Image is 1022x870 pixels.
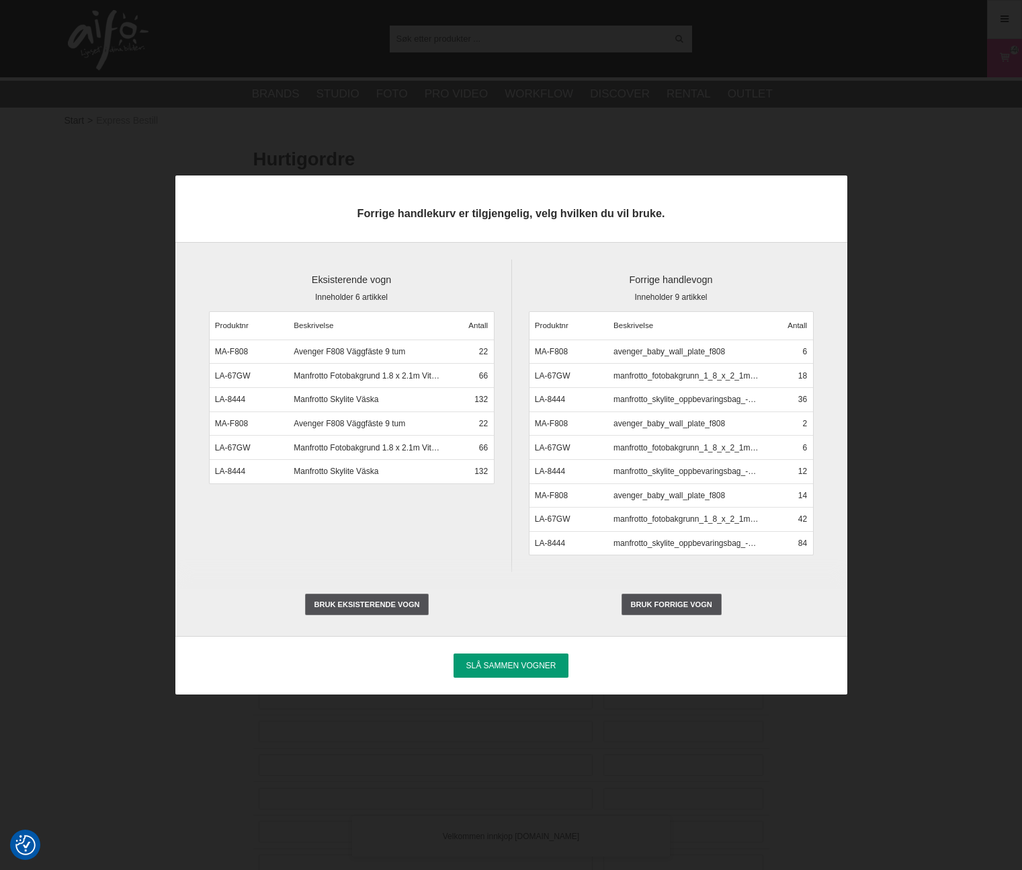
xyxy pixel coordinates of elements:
span: Beskrivelse [613,320,760,331]
span: 22 [452,418,488,430]
span: MA-F808 [535,489,603,502]
span: Avenger F808 Väggfäste 9 tum [294,346,440,358]
span: Beskrivelse [294,320,440,331]
span: MA-F808 [535,346,603,358]
span: LA-67GW [535,513,603,525]
span: LA-8444 [215,393,283,405]
label: Bruk eksisterende vogn [305,594,429,615]
span: manfrotto_fotobakgrunn_1_8_x_2_1m_hvit_gra [613,442,760,454]
span: manfrotto_skylite_oppbevaringsbag_-_bag [613,393,760,405]
span: Slå sammen vogner [466,661,556,670]
span: 12 [771,465,807,477]
span: 36 [771,393,807,405]
span: Inneholder 6 artikkel [209,291,495,303]
span: manfrotto_skylite_oppbevaringsbag_-_bag [613,465,760,477]
h3: Forrige handlekurv er tilgjengelig, velg hvilken du vil bruke. [175,206,847,221]
span: 6 [771,346,807,358]
span: Manfrotto Fotobakgrund 1.8 x 2.1m Vit/Grå [294,442,440,454]
span: Inneholder 9 artikkel [529,291,814,303]
span: Produktnr [535,320,603,331]
span: LA-8444 [535,465,603,477]
button: Samtykkepreferanser [15,833,36,857]
span: Manfrotto Skylite Väska [294,393,440,405]
span: 22 [452,346,488,358]
span: LA-67GW [535,370,603,382]
span: Manfrotto Fotobakgrund 1.8 x 2.1m Vit/Grå [294,370,440,382]
span: Antall [771,320,807,331]
span: manfrotto_fotobakgrunn_1_8_x_2_1m_hvit_gra [613,370,760,382]
span: 84 [771,537,807,549]
span: 18 [771,370,807,382]
span: 132 [452,393,488,405]
span: 42 [771,513,807,525]
span: Avenger F808 Väggfäste 9 tum [294,418,440,430]
span: avenger_baby_wall_plate_f808 [613,346,760,358]
span: LA-67GW [215,442,283,454]
span: LA-8444 [535,393,603,405]
span: avenger_baby_wall_plate_f808 [613,418,760,430]
span: LA-67GW [535,442,603,454]
span: Manfrotto Skylite Väska [294,465,440,477]
span: MA-F808 [215,346,283,358]
h4: Eksisterende vogn [209,273,495,286]
span: LA-8444 [215,465,283,477]
label: Bruk forrige vogn [622,594,722,615]
span: 14 [771,489,807,502]
img: Revisit consent button [15,835,36,855]
span: LA-8444 [535,537,603,549]
span: 2 [771,418,807,430]
span: LA-67GW [215,370,283,382]
span: manfrotto_skylite_oppbevaringsbag_-_bag [613,537,760,549]
span: avenger_baby_wall_plate_f808 [613,489,760,502]
span: 132 [452,465,488,477]
h4: Forrige handlevogn [529,273,814,286]
span: 66 [452,370,488,382]
span: 6 [771,442,807,454]
span: manfrotto_fotobakgrunn_1_8_x_2_1m_hvit_gra [613,513,760,525]
span: MA-F808 [535,418,603,430]
span: Antall [452,320,488,331]
span: Produktnr [215,320,283,331]
span: MA-F808 [215,418,283,430]
span: 66 [452,442,488,454]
